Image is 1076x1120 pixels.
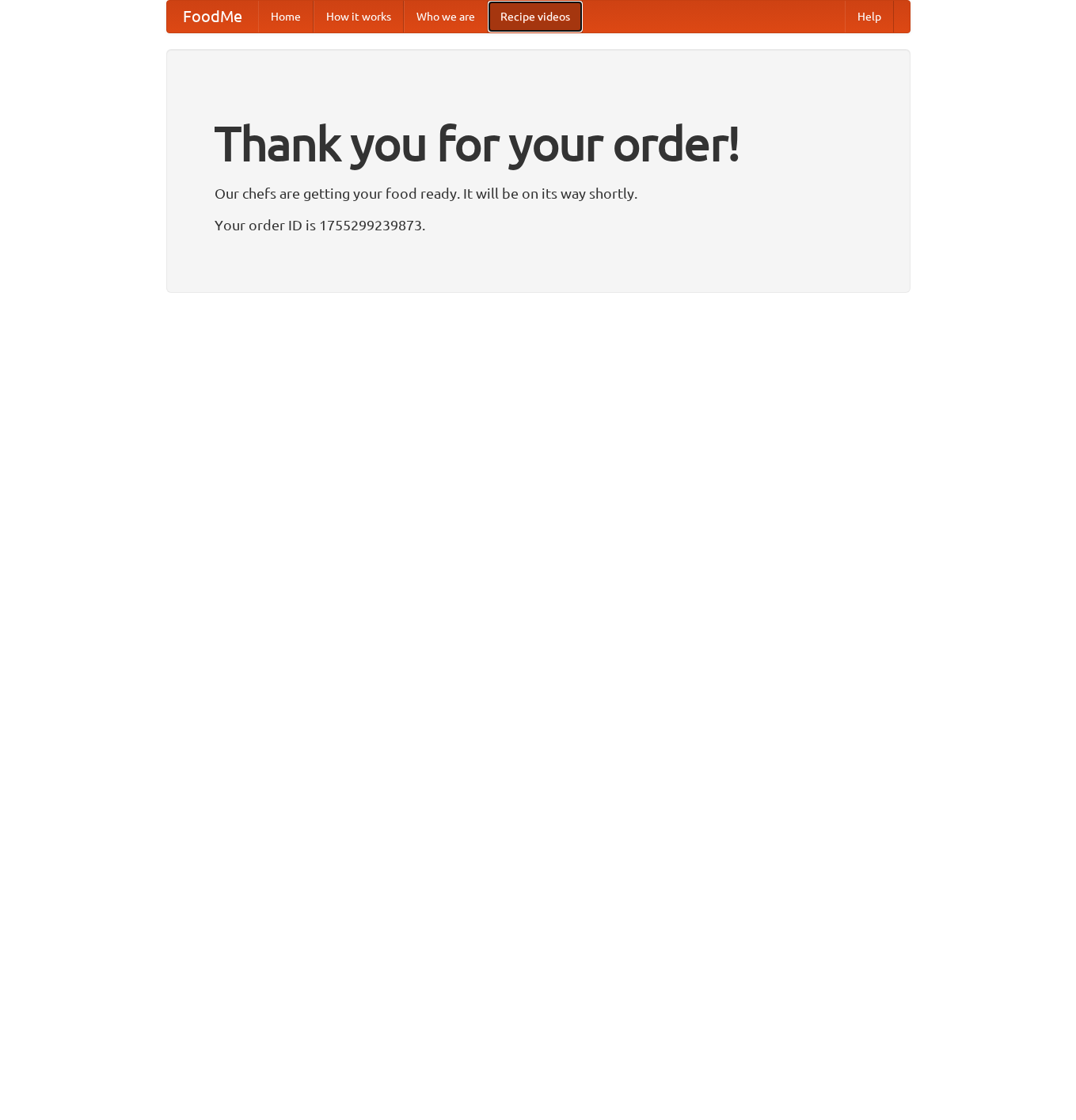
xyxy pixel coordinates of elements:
[215,181,862,205] p: Our chefs are getting your food ready. It will be on its way shortly.
[215,213,862,237] p: Your order ID is 1755299239873.
[845,1,894,32] a: Help
[258,1,314,32] a: Home
[314,1,404,32] a: How it works
[488,1,583,32] a: Recipe videos
[215,105,862,181] h1: Thank you for your order!
[167,1,258,32] a: FoodMe
[404,1,488,32] a: Who we are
